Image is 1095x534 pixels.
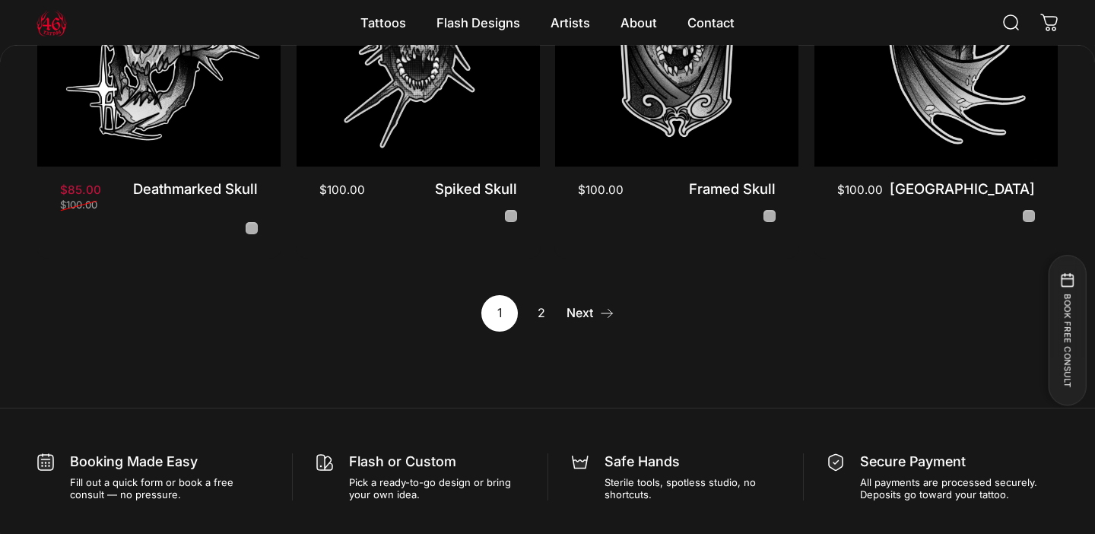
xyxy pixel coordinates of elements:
a: Next [567,295,614,332]
span: $100.00 [319,184,365,195]
span: $100.00 [60,200,97,210]
p: Safe Hands [605,453,779,471]
a: [GEOGRAPHIC_DATA] [890,180,1035,197]
summary: About [605,7,672,39]
a: Spiked Skull - Black and Grey [505,210,517,222]
span: $85.00 [60,184,101,195]
a: 2 [524,295,560,332]
summary: Tattoos [345,7,421,39]
nav: Primary [345,7,750,39]
summary: Artists [535,7,605,39]
p: Booking Made Easy [70,453,269,471]
a: Framed Skull - Black and Grey [763,210,776,222]
p: Fill out a quick form or book a free consult — no pressure. [70,476,269,501]
a: Deathmarked Skull - Black and Grey [246,222,258,234]
p: Sterile tools, spotless studio, no shortcuts. [605,476,779,501]
a: Moonlit Castle - Black and Grey [1023,210,1035,222]
button: BOOK FREE CONSULT [1048,256,1086,406]
span: $100.00 [837,184,883,195]
p: Pick a ready-to-go design or bring your own idea. [349,476,524,501]
a: Deathmarked Skull [133,180,258,197]
p: Flash or Custom [349,453,524,471]
p: All payments are processed securely. Deposits go toward your tattoo. [860,476,1058,501]
a: Spiked Skull [435,180,517,197]
a: 0 items [1033,6,1066,40]
p: Secure Payment [860,453,1058,471]
span: $100.00 [578,184,624,195]
summary: Flash Designs [421,7,535,39]
a: Framed Skull [689,180,776,197]
a: Contact [672,7,750,39]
